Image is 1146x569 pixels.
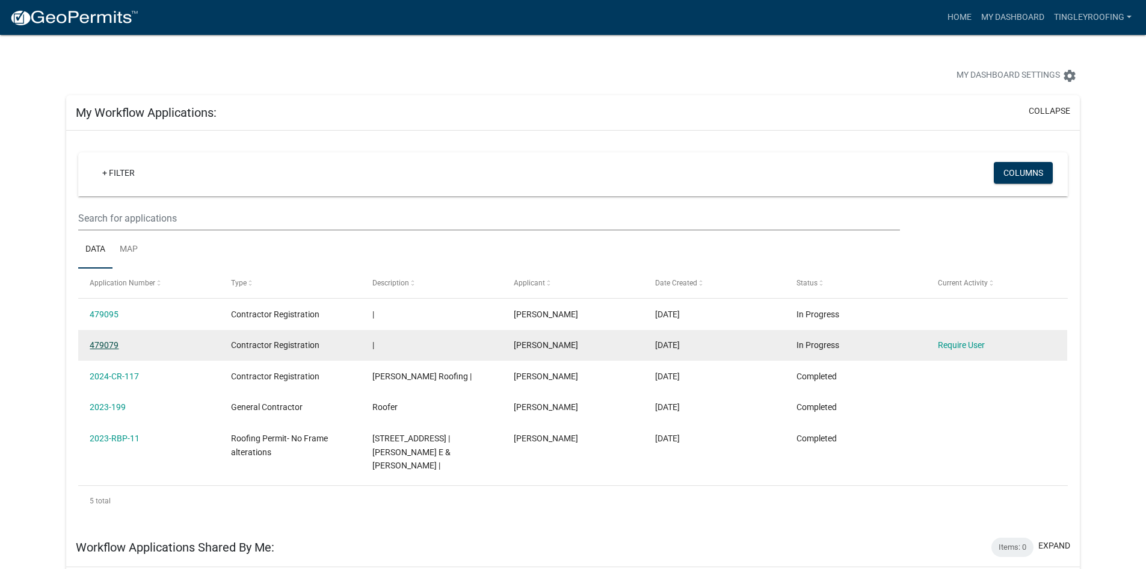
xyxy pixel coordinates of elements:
div: collapse [66,131,1080,527]
span: Applicant [514,279,545,287]
span: 09/16/2025 [655,340,680,350]
span: 01/02/2024 [655,372,680,381]
a: + Filter [93,162,144,184]
button: Columns [994,162,1053,184]
a: 2024-CR-117 [90,372,139,381]
a: 2023-199 [90,402,126,412]
span: Tingley Roofing | [372,372,472,381]
span: Date Created [655,279,697,287]
span: Jeff Tingley [514,372,578,381]
span: Application Number [90,279,155,287]
datatable-header-cell: Current Activity [926,269,1067,297]
span: Contractor Registration [231,309,319,319]
a: Require User [938,340,985,350]
a: Map [112,231,145,269]
a: Data [78,231,112,269]
i: settings [1062,69,1077,83]
span: Jeff Tingley [514,434,578,443]
span: Jeff Tingley [514,340,578,350]
span: Roofer [372,402,398,412]
span: 1611 NORTH ST | Bean, Ray E & Christina L | [372,434,451,471]
span: Jeff Tingley [514,402,578,412]
div: 5 total [78,486,1068,516]
span: Jeff Tingley [514,309,578,319]
span: Type [231,279,247,287]
span: General Contractor [231,402,303,412]
datatable-header-cell: Type [220,269,361,297]
span: Description [372,279,409,287]
span: In Progress [796,340,839,350]
button: My Dashboard Settingssettings [947,64,1086,87]
span: Current Activity [938,279,988,287]
a: tingleyroofing [1049,6,1136,29]
datatable-header-cell: Date Created [644,269,785,297]
span: 03/27/2023 [655,402,680,412]
datatable-header-cell: Status [784,269,926,297]
datatable-header-cell: Application Number [78,269,220,297]
span: 09/16/2025 [655,309,680,319]
span: | [372,340,374,350]
span: My Dashboard Settings [957,69,1060,83]
a: 479079 [90,340,119,350]
datatable-header-cell: Description [361,269,502,297]
h5: My Workflow Applications: [76,105,217,120]
datatable-header-cell: Applicant [502,269,644,297]
button: collapse [1029,105,1070,117]
a: Home [943,6,976,29]
input: Search for applications [78,206,899,231]
span: Completed [796,402,837,412]
span: Roofing Permit- No Frame alterations [231,434,328,457]
h5: Workflow Applications Shared By Me: [76,540,274,555]
span: Completed [796,372,837,381]
span: Contractor Registration [231,372,319,381]
span: In Progress [796,309,839,319]
span: | [372,309,374,319]
span: 03/27/2023 [655,434,680,443]
div: Items: 0 [991,538,1034,557]
span: Contractor Registration [231,340,319,350]
span: Completed [796,434,837,443]
button: expand [1038,539,1070,552]
a: 2023-RBP-11 [90,434,140,443]
a: 479095 [90,309,119,319]
span: Status [796,279,818,287]
a: My Dashboard [976,6,1049,29]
